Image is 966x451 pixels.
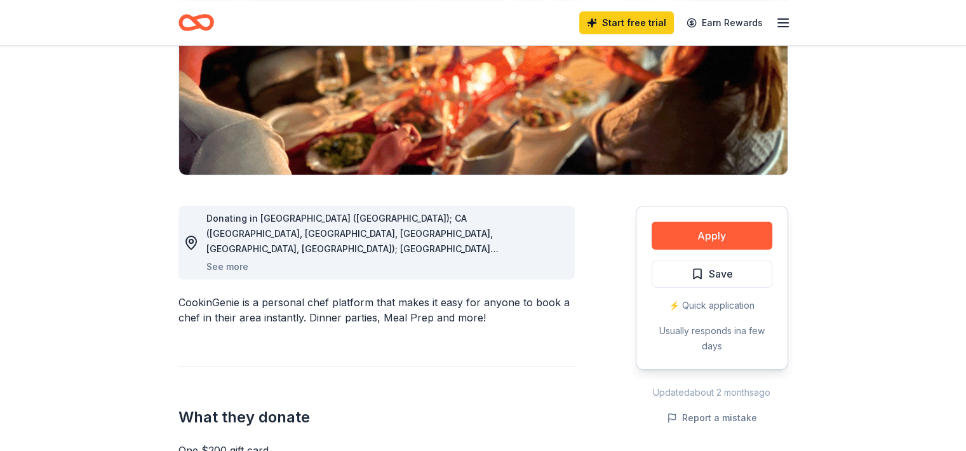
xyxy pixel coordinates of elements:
button: Apply [652,222,772,250]
div: ⚡️ Quick application [652,298,772,313]
span: Save [709,266,733,282]
a: Earn Rewards [679,11,770,34]
button: Save [652,260,772,288]
button: Report a mistake [667,410,757,426]
a: Home [178,8,214,37]
h2: What they donate [178,407,575,427]
a: Start free trial [579,11,674,34]
button: See more [206,259,248,274]
div: Usually responds in a few days [652,323,772,354]
div: CookinGenie is a personal chef platform that makes it easy for anyone to book a chef in their are... [178,295,575,325]
div: Updated about 2 months ago [636,385,788,400]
